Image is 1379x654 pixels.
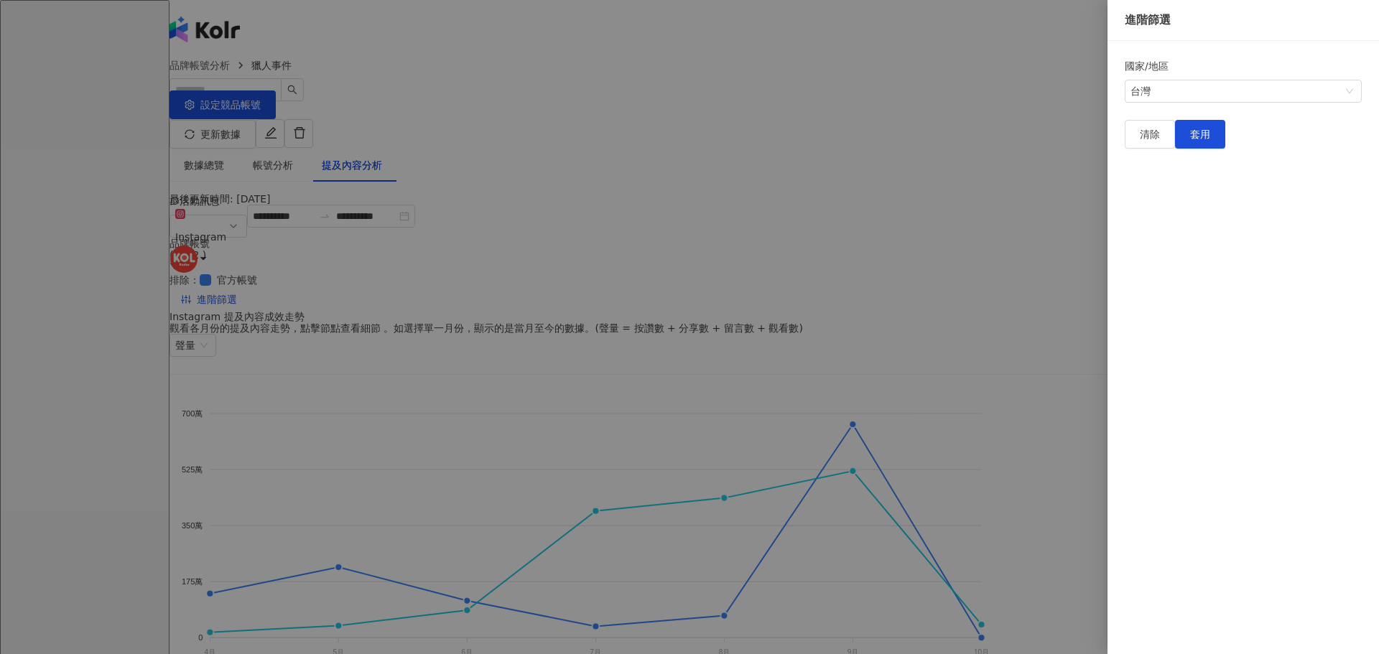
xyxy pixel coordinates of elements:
[1130,80,1341,102] div: 台灣
[1125,11,1362,29] div: 進階篩選
[1140,129,1160,140] span: 清除
[1125,58,1179,74] label: 國家/地區
[1190,129,1210,140] span: 套用
[1125,120,1175,149] button: 清除
[1175,120,1225,149] button: 套用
